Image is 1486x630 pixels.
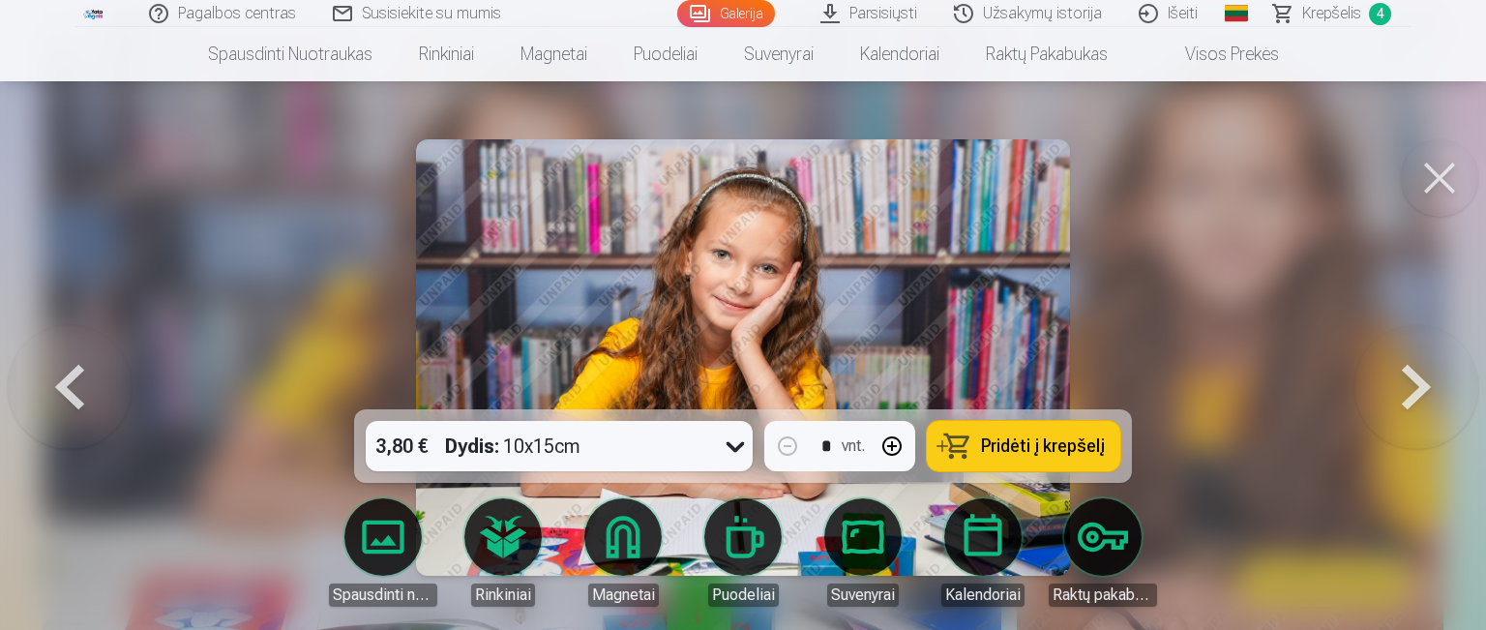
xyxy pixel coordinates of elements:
[929,498,1037,607] a: Kalendoriai
[569,498,677,607] a: Magnetai
[588,584,659,607] div: Magnetai
[83,8,104,19] img: /fa2
[842,435,865,458] div: vnt.
[445,433,499,460] strong: Dydis :
[329,584,437,607] div: Spausdinti nuotraukas
[1131,27,1302,81] a: Visos prekės
[1369,3,1391,25] span: 4
[449,498,557,607] a: Rinkiniai
[497,27,610,81] a: Magnetai
[1049,584,1157,607] div: Raktų pakabukas
[445,421,580,471] div: 10x15cm
[1302,2,1361,25] span: Krepšelis
[809,498,917,607] a: Suvenyrai
[927,421,1120,471] button: Pridėti į krepšelį
[981,437,1105,455] span: Pridėti į krepšelį
[610,27,721,81] a: Puodeliai
[708,584,779,607] div: Puodeliai
[471,584,535,607] div: Rinkiniai
[366,421,437,471] div: 3,80 €
[396,27,497,81] a: Rinkiniai
[329,498,437,607] a: Spausdinti nuotraukas
[941,584,1025,607] div: Kalendoriai
[1049,498,1157,607] a: Raktų pakabukas
[689,498,797,607] a: Puodeliai
[837,27,963,81] a: Kalendoriai
[185,27,396,81] a: Spausdinti nuotraukas
[721,27,837,81] a: Suvenyrai
[827,584,899,607] div: Suvenyrai
[963,27,1131,81] a: Raktų pakabukas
